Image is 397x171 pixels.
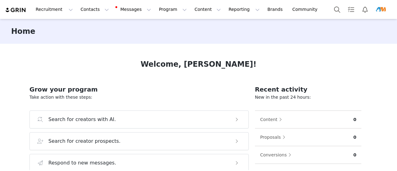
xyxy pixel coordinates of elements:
a: Brands [264,2,288,16]
h1: Welcome, [PERSON_NAME]! [141,59,256,70]
button: Profile [372,5,392,15]
button: Reporting [225,2,263,16]
a: Tasks [344,2,358,16]
img: grin logo [5,7,27,13]
button: Recruitment [32,2,77,16]
h2: Grow your program [29,85,249,94]
button: Conversions [260,150,295,160]
p: 0 [353,134,356,141]
h3: Search for creators with AI. [48,116,116,123]
p: 0 [353,152,356,158]
p: New in the past 24 hours: [255,94,361,101]
img: e2c90672-a399-4d89-acf3-4aab7eaa6f67.png [376,5,386,15]
button: Contacts [77,2,113,16]
h3: Home [11,26,35,37]
h3: Search for creator prospects. [48,137,121,145]
p: 0 [353,116,356,123]
button: Content [191,2,225,16]
button: Search [330,2,344,16]
button: Proposals [260,132,289,142]
button: Notifications [358,2,372,16]
a: Community [289,2,324,16]
h3: Respond to new messages. [48,159,116,167]
button: Messages [113,2,155,16]
h2: Recent activity [255,85,361,94]
button: Program [155,2,190,16]
button: Content [260,115,285,124]
p: Take action with these steps: [29,94,249,101]
button: Search for creators with AI. [29,110,249,128]
button: Search for creator prospects. [29,132,249,150]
